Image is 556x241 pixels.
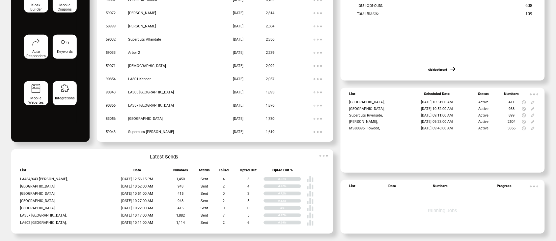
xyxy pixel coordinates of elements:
[128,24,156,28] span: [PERSON_NAME]
[311,125,324,139] img: ellypsis.svg
[201,221,208,225] span: Sent
[311,33,324,46] img: ellypsis.svg
[497,184,512,191] span: Progress
[349,113,383,118] span: Supercuts Riverside,
[60,37,70,47] img: keywords.svg
[178,191,184,196] span: 415
[150,154,179,160] span: Latest Sends
[349,120,378,124] span: [PERSON_NAME],
[60,84,70,93] img: integrations.svg
[223,221,225,225] span: 2
[53,35,77,76] a: Keywords
[128,77,151,81] span: LA801 Kenner
[233,130,243,134] span: [DATE]
[307,212,314,219] img: poll%20-%20white.svg
[106,11,116,15] span: 59072
[233,11,243,15] span: [DATE]
[20,206,55,210] span: [GEOGRAPHIC_DATA],
[528,88,541,101] img: ellypsis.svg
[509,107,515,111] span: 938
[278,214,301,217] div: 0.27%
[122,184,153,189] span: [DATE] 10:52:00 AM
[20,184,55,189] span: [GEOGRAPHIC_DATA],
[128,103,174,108] span: LA357 [GEOGRAPHIC_DATA]
[177,177,185,181] span: 1,450
[311,73,324,86] img: ellypsis.svg
[20,213,67,218] span: LA357 [GEOGRAPHIC_DATA],
[128,64,166,68] span: [DEMOGRAPHIC_DATA]
[307,190,314,197] img: poll%20-%20white.svg
[233,37,243,42] span: [DATE]
[106,51,116,55] span: 59033
[479,107,489,111] span: Active
[421,100,453,104] span: [DATE] 10:51:00 AM
[311,46,324,59] img: ellypsis.svg
[307,205,314,212] img: poll%20-%20white.svg
[531,126,535,130] img: edit.svg
[122,221,153,225] span: [DATE] 10:11:00 AM
[508,126,516,130] span: 3356
[240,168,257,175] span: Opted Out
[247,177,249,181] span: 3
[531,100,535,104] img: edit.svg
[177,221,185,225] span: 1,114
[128,11,156,15] span: [PERSON_NAME]
[233,24,243,28] span: [DATE]
[421,126,453,130] span: [DATE] 09:46:00 AM
[509,100,515,104] span: 411
[223,206,225,210] span: 0
[531,113,535,117] img: edit.svg
[266,37,275,42] span: 2,356
[122,177,153,181] span: [DATE] 12:56:15 PM
[266,24,275,28] span: 2,504
[479,113,489,118] span: Active
[106,37,116,42] span: 59032
[479,120,489,124] span: Active
[247,191,249,196] span: 3
[20,199,55,203] span: [GEOGRAPHIC_DATA],
[247,221,249,225] span: 6
[266,11,275,15] span: 2,814
[389,184,396,191] span: Date
[317,149,330,162] img: ellypsis.svg
[428,68,447,71] a: Old dashboard
[266,117,275,121] span: 1,780
[349,107,384,111] span: [GEOGRAPHIC_DATA],
[122,206,153,210] span: [DATE] 10:22:00 AM
[20,177,68,181] span: LA464/643 [PERSON_NAME],
[349,126,380,130] span: MS80895 Flowood,
[504,92,519,99] span: Numbers
[266,51,275,55] span: 2,239
[531,120,535,124] img: edit.svg
[433,184,448,191] span: Numbers
[233,103,243,108] span: [DATE]
[531,107,535,111] img: edit.svg
[57,50,73,54] span: Keywords
[273,168,293,175] span: Opted Out %
[424,92,450,99] span: Scheduled Date
[247,213,249,218] span: 5
[55,96,75,100] span: Integrations
[311,20,324,33] img: ellypsis.svg
[280,206,301,210] div: 0%
[311,99,324,112] img: ellypsis.svg
[479,126,489,130] span: Active
[421,113,453,118] span: [DATE] 09:11:00 AM
[526,11,533,19] span: 109
[128,117,163,121] span: [GEOGRAPHIC_DATA]
[278,177,301,181] div: 0.21%
[128,37,161,42] span: Supercuts Allandale
[349,92,355,99] span: List
[20,221,67,225] span: LA602 [GEOGRAPHIC_DATA],
[106,64,116,68] span: 59071
[31,84,41,93] img: mobile-websites.svg
[307,197,314,205] img: poll%20-%20white.svg
[201,184,208,189] span: Sent
[122,213,153,218] span: [DATE] 10:17:00 AM
[266,103,275,108] span: 1,876
[223,191,225,196] span: 0
[223,177,225,181] span: 4
[201,199,208,203] span: Sent
[311,7,324,20] img: ellypsis.svg
[178,206,184,210] span: 415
